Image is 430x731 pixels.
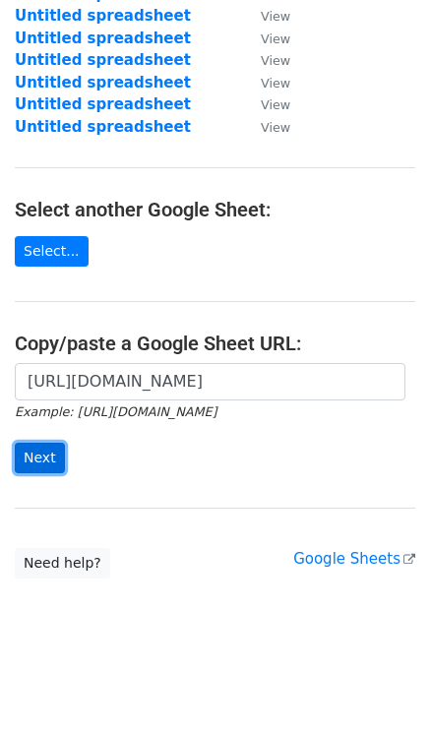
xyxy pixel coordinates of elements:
[15,7,191,25] a: Untitled spreadsheet
[293,550,415,568] a: Google Sheets
[241,7,290,25] a: View
[241,30,290,47] a: View
[15,236,89,267] a: Select...
[15,404,216,419] small: Example: [URL][DOMAIN_NAME]
[241,95,290,113] a: View
[15,363,405,400] input: Paste your Google Sheet URL here
[261,120,290,135] small: View
[332,637,430,731] div: 聊天小组件
[241,51,290,69] a: View
[15,30,191,47] a: Untitled spreadsheet
[241,74,290,91] a: View
[332,637,430,731] iframe: Chat Widget
[261,9,290,24] small: View
[241,118,290,136] a: View
[261,97,290,112] small: View
[15,95,191,113] a: Untitled spreadsheet
[15,51,191,69] a: Untitled spreadsheet
[15,443,65,473] input: Next
[15,548,110,579] a: Need help?
[261,76,290,91] small: View
[15,198,415,221] h4: Select another Google Sheet:
[15,74,191,91] a: Untitled spreadsheet
[261,31,290,46] small: View
[261,53,290,68] small: View
[15,118,191,136] a: Untitled spreadsheet
[15,332,415,355] h4: Copy/paste a Google Sheet URL:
